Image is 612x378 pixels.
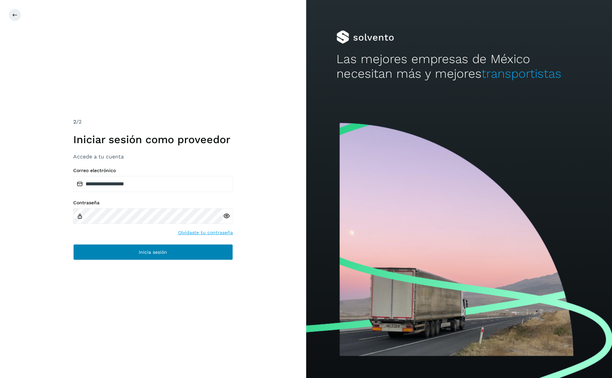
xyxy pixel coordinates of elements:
[73,118,233,126] div: /2
[73,200,233,206] label: Contraseña
[73,153,233,160] h3: Accede a tu cuenta
[481,66,561,81] span: transportistas
[73,244,233,260] button: Inicia sesión
[73,119,76,125] span: 2
[139,250,167,254] span: Inicia sesión
[73,168,233,173] label: Correo electrónico
[73,133,233,146] h1: Iniciar sesión como proveedor
[178,229,233,236] a: Olvidaste tu contraseña
[336,52,581,81] h2: Las mejores empresas de México necesitan más y mejores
